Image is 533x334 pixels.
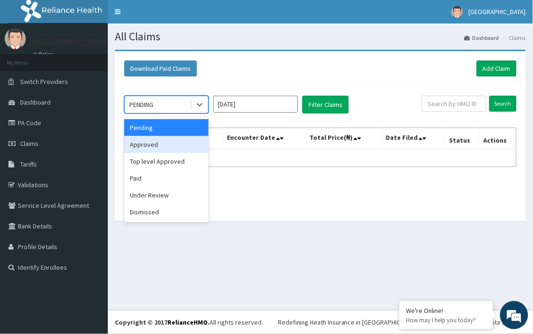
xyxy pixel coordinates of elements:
strong: Copyright © 2017 . [115,318,210,326]
th: Status [445,128,480,150]
div: Paid [124,170,209,187]
span: Switch Providers [20,77,68,86]
div: Dismissed [124,204,209,220]
th: Date Filed [382,128,445,150]
span: [GEOGRAPHIC_DATA] [469,8,526,16]
span: Dashboard [20,98,51,106]
a: Add Claim [477,61,517,76]
p: [GEOGRAPHIC_DATA] [33,38,110,46]
th: Actions [480,128,517,150]
th: Total Price(₦) [306,128,382,150]
div: We're Online! [406,306,486,315]
span: Claims [20,139,38,148]
span: Tariffs [20,160,37,168]
img: User Image [5,28,26,49]
li: Claims [500,34,526,42]
input: Search by HMO ID [422,96,486,112]
div: PENDING [129,100,153,109]
img: User Image [451,6,463,18]
div: Pending [124,119,209,136]
button: Filter Claims [302,96,349,114]
a: RelianceHMO [167,318,208,326]
input: Select Month and Year [213,96,298,113]
button: Download Paid Claims [124,61,197,76]
th: Encounter Date [223,128,306,150]
input: Search [489,96,517,112]
a: Dashboard [465,34,499,42]
div: Under Review [124,187,209,204]
h1: All Claims [115,30,526,43]
div: Top level Approved [124,153,209,170]
div: Approved [124,136,209,153]
footer: All rights reserved. [108,310,533,334]
div: Redefining Heath Insurance in [GEOGRAPHIC_DATA] using Telemedicine and Data Science! [278,318,526,327]
p: How may I help you today? [406,316,486,324]
a: Online [33,51,55,58]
